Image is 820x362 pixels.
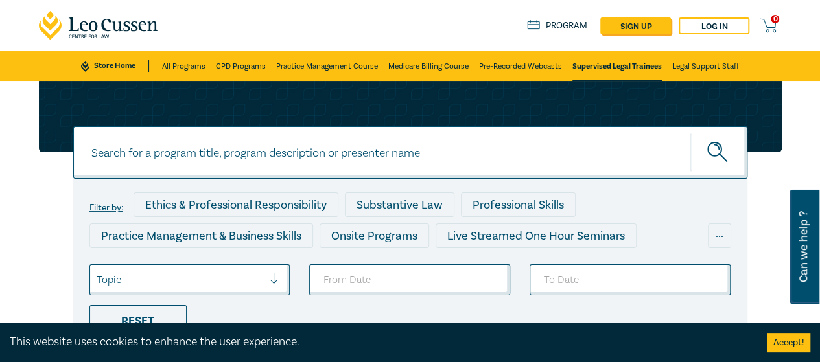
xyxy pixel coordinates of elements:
input: From Date [309,264,510,295]
input: select [97,273,99,287]
a: Log in [679,17,749,34]
button: Accept cookies [767,333,810,352]
input: Search for a program title, program description or presenter name [73,126,747,179]
div: Practice Management & Business Skills [89,223,313,248]
div: Professional Skills [461,192,576,217]
a: Program [527,20,587,32]
a: sign up [600,17,671,34]
div: Reset [89,305,187,336]
input: To Date [530,264,731,295]
div: ... [708,223,731,248]
div: Live Streamed One Hour Seminars [436,223,637,248]
a: Store Home [81,60,149,72]
label: Filter by: [89,203,123,213]
div: Substantive Law [345,192,454,217]
div: Live Streamed Practical Workshops [340,255,546,279]
a: Pre-Recorded Webcasts [479,51,562,81]
div: This website uses cookies to enhance the user experience. [10,334,747,350]
a: Practice Management Course [276,51,378,81]
div: Ethics & Professional Responsibility [134,192,338,217]
a: All Programs [162,51,205,81]
a: Medicare Billing Course [388,51,469,81]
a: Supervised Legal Trainees [572,51,662,81]
div: Live Streamed Conferences and Intensives [89,255,334,279]
a: Legal Support Staff [672,51,739,81]
a: CPD Programs [216,51,266,81]
span: Can we help ? [797,198,810,296]
span: 0 [771,15,779,23]
div: Onsite Programs [320,223,429,248]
